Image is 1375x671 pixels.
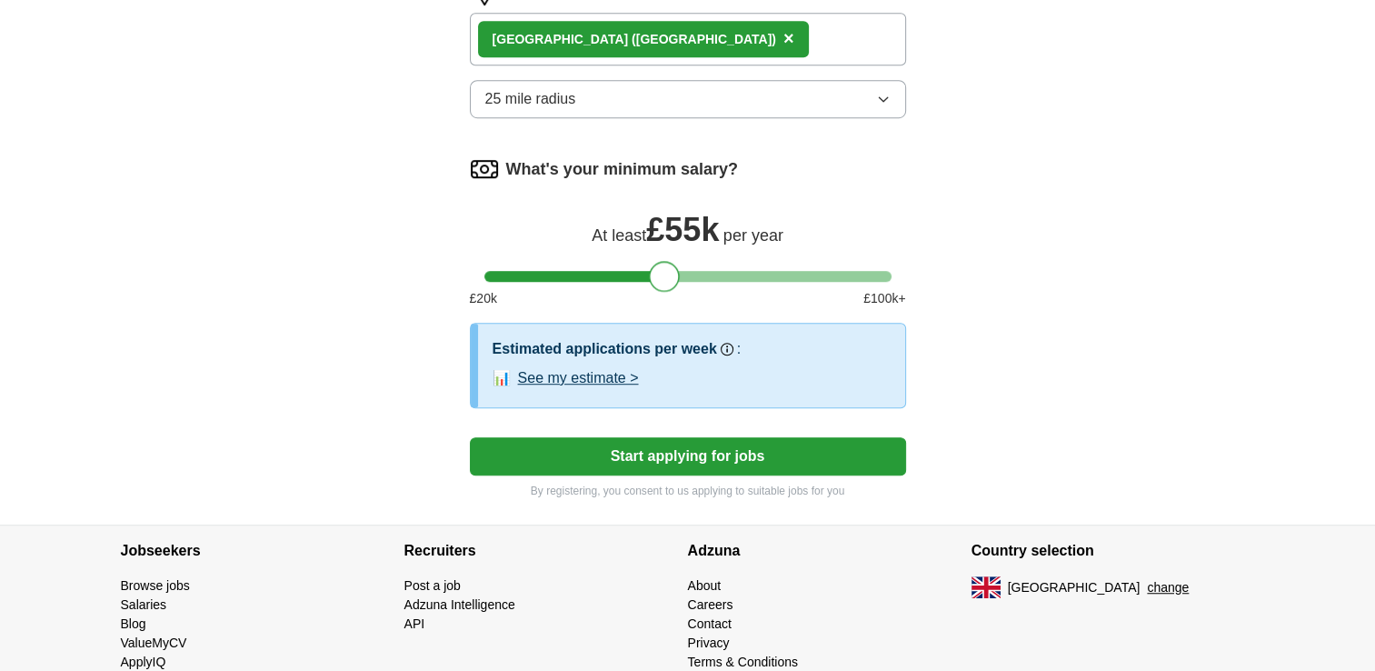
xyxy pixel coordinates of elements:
[783,28,794,48] span: ×
[688,616,732,631] a: Contact
[404,597,515,612] a: Adzuna Intelligence
[121,597,167,612] a: Salaries
[1008,578,1141,597] span: [GEOGRAPHIC_DATA]
[506,157,738,182] label: What's your minimum salary?
[688,597,733,612] a: Careers
[592,226,646,245] span: At least
[688,636,730,650] a: Privacy
[493,338,717,360] h3: Estimated applications per week
[470,437,906,476] button: Start applying for jobs
[485,88,576,110] span: 25 mile radius
[688,655,798,669] a: Terms & Conditions
[518,367,639,389] button: See my estimate >
[121,655,166,669] a: ApplyIQ
[783,25,794,53] button: ×
[121,578,190,593] a: Browse jobs
[688,578,722,593] a: About
[404,616,425,631] a: API
[121,616,146,631] a: Blog
[723,226,783,245] span: per year
[971,576,1001,598] img: UK flag
[1147,578,1189,597] button: change
[470,155,499,184] img: salary.png
[470,483,906,499] p: By registering, you consent to us applying to suitable jobs for you
[632,32,776,46] span: ([GEOGRAPHIC_DATA])
[493,367,511,389] span: 📊
[971,526,1255,576] h4: Country selection
[121,636,187,650] a: ValueMyCV
[737,338,741,360] h3: :
[470,289,497,308] span: £ 20 k
[470,80,906,118] button: 25 mile radius
[646,211,719,248] span: £ 55k
[493,32,629,46] strong: [GEOGRAPHIC_DATA]
[404,578,461,593] a: Post a job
